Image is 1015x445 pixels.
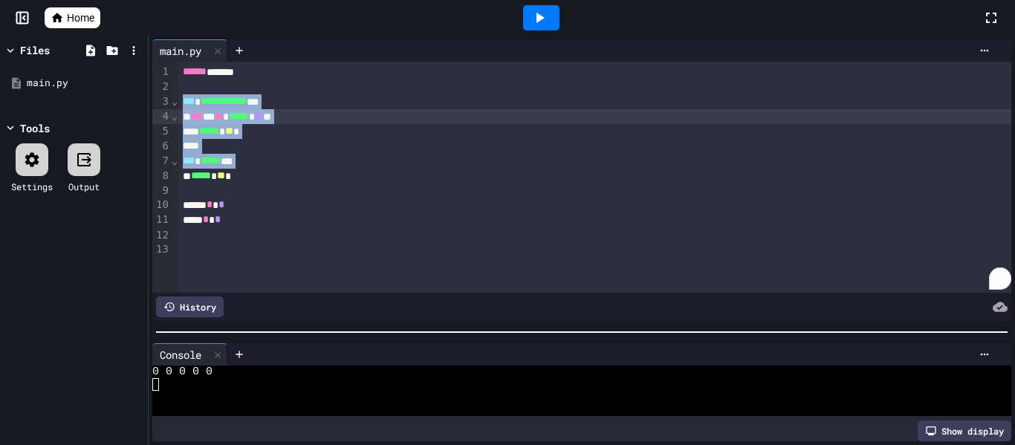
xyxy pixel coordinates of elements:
div: 10 [152,198,171,212]
div: Console [152,343,227,366]
div: 7 [152,154,171,169]
div: 6 [152,139,171,154]
div: main.py [152,39,227,62]
div: Show display [918,420,1011,441]
div: 5 [152,124,171,139]
div: 4 [152,109,171,124]
div: Files [20,42,50,58]
span: Fold line [171,110,178,122]
div: Console [152,347,209,363]
a: Home [45,7,100,28]
div: 9 [152,183,171,198]
div: Output [68,180,100,193]
div: To enrich screen reader interactions, please activate Accessibility in Grammarly extension settings [178,62,1012,293]
div: main.py [152,43,209,59]
div: 8 [152,169,171,183]
div: Settings [11,180,53,193]
span: Fold line [171,155,178,166]
div: Tools [20,120,50,136]
div: 13 [152,242,171,257]
div: 3 [152,94,171,109]
div: main.py [27,76,143,91]
span: Fold line [171,95,178,107]
div: 2 [152,79,171,94]
div: 11 [152,212,171,227]
div: 12 [152,228,171,243]
span: 0 0 0 0 0 [152,366,213,378]
span: Home [67,10,94,25]
div: 1 [152,65,171,79]
div: History [156,296,224,317]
